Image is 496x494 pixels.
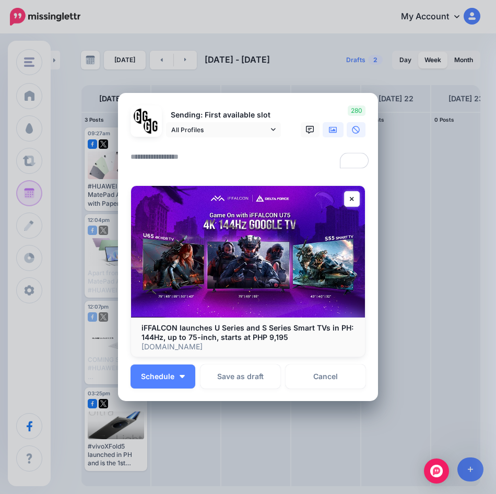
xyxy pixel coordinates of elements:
a: Cancel [286,364,365,389]
p: Sending: First available slot [166,109,281,121]
img: JT5sWCfR-79925.png [144,119,159,134]
span: 280 [348,105,365,116]
textarea: To enrich screen reader interactions, please activate Accessibility in Grammarly extension settings [131,150,371,171]
a: All Profiles [166,122,281,137]
img: arrow-down-white.png [180,375,185,378]
span: Schedule [141,373,174,380]
p: [DOMAIN_NAME] [141,342,355,351]
b: iFFALCON launches U Series and S Series Smart TVs in PH: 144Hz, up to 75-inch, starts at PHP 9,195 [141,323,353,342]
span: All Profiles [171,124,268,135]
img: 353459792_649996473822713_4483302954317148903_n-bsa138318.png [134,109,149,124]
div: Open Intercom Messenger [424,458,449,484]
img: iFFALCON launches U Series and S Series Smart TVs in PH: 144Hz, up to 75-inch, starts at PHP 9,195 [131,186,365,317]
button: Schedule [131,364,195,389]
button: Save as draft [200,364,280,389]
